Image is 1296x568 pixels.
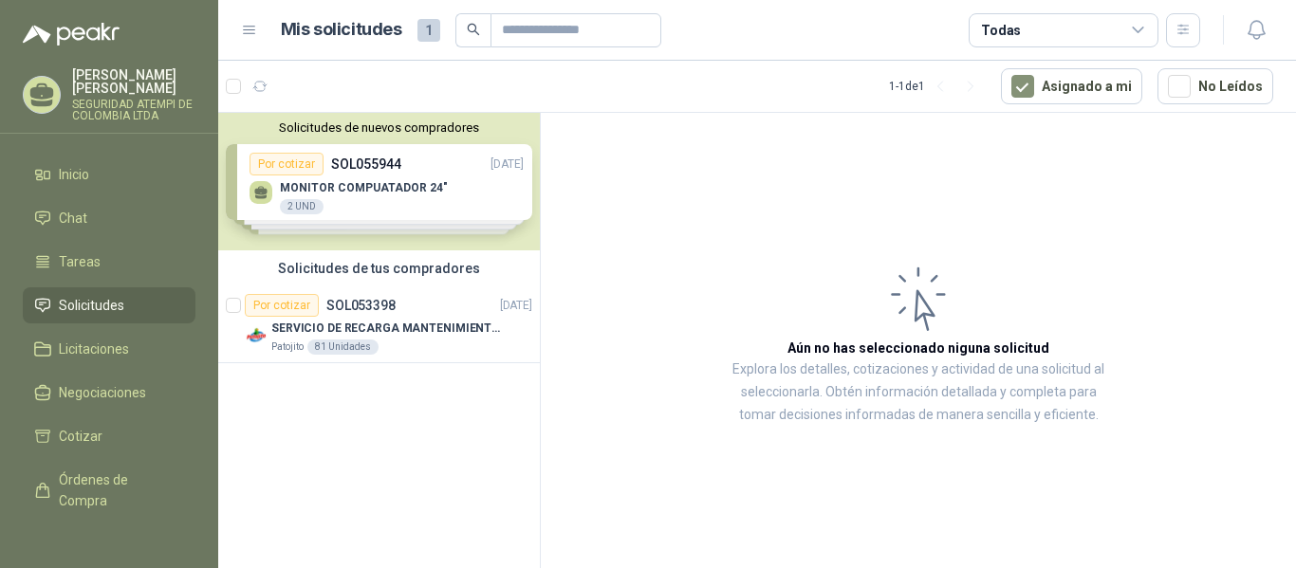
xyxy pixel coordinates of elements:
div: 1 - 1 de 1 [889,71,986,101]
a: Licitaciones [23,331,195,367]
span: Negociaciones [59,382,146,403]
div: 81 Unidades [307,339,379,355]
div: Solicitudes de nuevos compradoresPor cotizarSOL055944[DATE] MONITOR COMPUATADOR 24"2 UNDPor cotiz... [218,113,540,250]
span: search [467,23,480,36]
span: Chat [59,208,87,229]
a: Cotizar [23,418,195,454]
span: Tareas [59,251,101,272]
a: Órdenes de Compra [23,462,195,519]
p: SERVICIO DE RECARGA MANTENIMIENTO Y PRESTAMOS DE EXTINTORES [271,320,508,338]
a: Por cotizarSOL053398[DATE] Company LogoSERVICIO DE RECARGA MANTENIMIENTO Y PRESTAMOS DE EXTINTORE... [218,286,540,363]
h1: Mis solicitudes [281,16,402,44]
p: [PERSON_NAME] [PERSON_NAME] [72,68,195,95]
span: Cotizar [59,426,102,447]
p: [DATE] [500,297,532,315]
p: Patojito [271,339,304,355]
span: Inicio [59,164,89,185]
img: Logo peakr [23,23,120,46]
span: Licitaciones [59,339,129,359]
a: Inicio [23,156,195,192]
a: Tareas [23,244,195,280]
span: Solicitudes [59,295,124,316]
img: Company Logo [245,324,268,347]
button: Asignado a mi [1001,68,1142,104]
div: Solicitudes de tus compradores [218,250,540,286]
p: SOL053398 [326,299,396,312]
h3: Aún no has seleccionado niguna solicitud [787,338,1049,358]
span: 1 [417,19,440,42]
div: Todas [981,20,1021,41]
button: No Leídos [1157,68,1273,104]
button: Solicitudes de nuevos compradores [226,120,532,135]
p: Explora los detalles, cotizaciones y actividad de una solicitud al seleccionarla. Obtén informaci... [731,358,1106,427]
a: Negociaciones [23,375,195,411]
p: SEGURIDAD ATEMPI DE COLOMBIA LTDA [72,99,195,121]
a: Chat [23,200,195,236]
div: Por cotizar [245,294,319,317]
span: Órdenes de Compra [59,469,177,511]
a: Solicitudes [23,287,195,323]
